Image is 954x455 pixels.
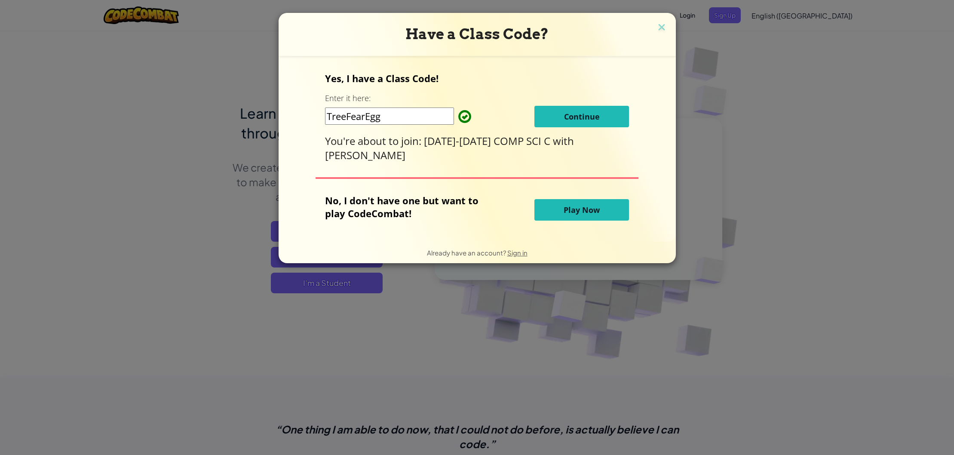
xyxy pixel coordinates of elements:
[534,106,629,127] button: Continue
[427,249,507,257] span: Already have an account?
[424,134,553,148] span: [DATE]-[DATE] COMP SCI C
[325,72,629,85] p: Yes, I have a Class Code!
[405,25,549,43] span: Have a Class Code?
[564,111,600,122] span: Continue
[325,134,424,148] span: You're about to join:
[325,148,405,162] span: [PERSON_NAME]
[553,134,574,148] span: with
[325,194,491,220] p: No, I don't have one but want to play CodeCombat!
[507,249,528,257] a: Sign in
[534,199,629,221] button: Play Now
[656,22,667,34] img: close icon
[325,93,371,104] label: Enter it here:
[564,205,600,215] span: Play Now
